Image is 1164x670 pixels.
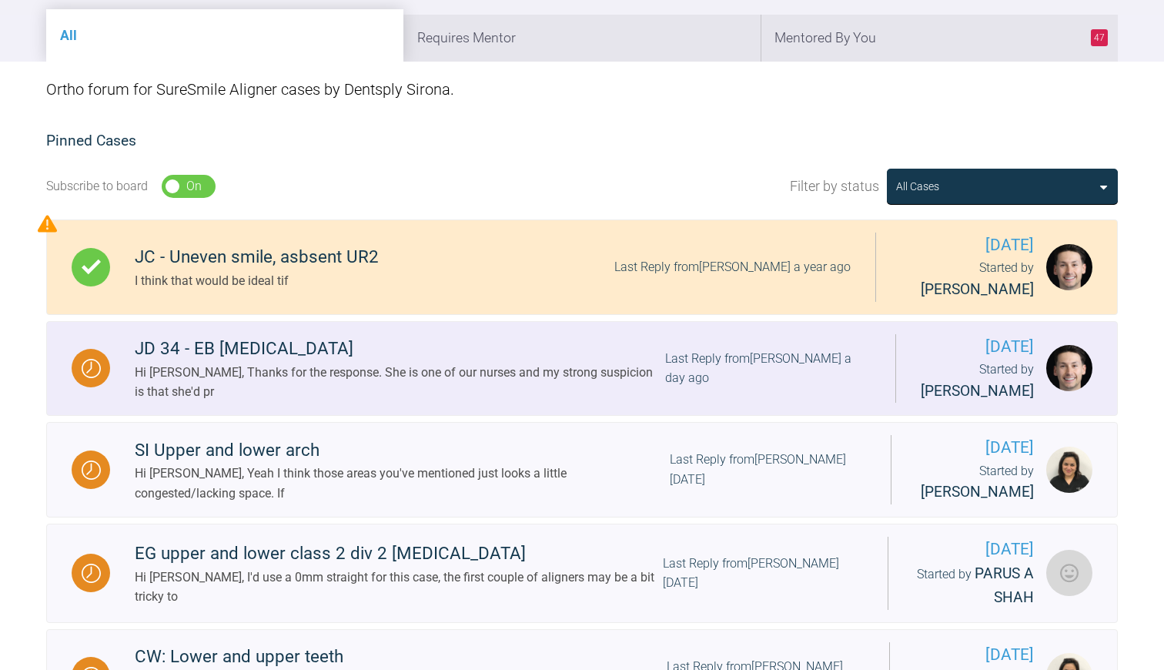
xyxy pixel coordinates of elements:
[913,537,1034,562] span: [DATE]
[916,461,1034,504] div: Started by
[403,15,761,62] li: Requires Mentor
[1046,345,1092,391] img: Jack Dowling
[46,321,1118,417] a: WaitingJD 34 - EB [MEDICAL_DATA]Hi [PERSON_NAME], Thanks for the response. She is one of our nurs...
[82,359,101,378] img: Waiting
[135,243,379,271] div: JC - Uneven smile, asbsent UR2
[46,62,1118,117] div: Ortho forum for SureSmile Aligner cases by Dentsply Sirona.
[135,335,665,363] div: JD 34 - EB [MEDICAL_DATA]
[901,233,1034,258] span: [DATE]
[670,450,866,489] div: Last Reply from [PERSON_NAME] [DATE]
[896,178,939,195] div: All Cases
[975,564,1034,606] span: PARUS A SHAH
[135,568,663,607] div: Hi [PERSON_NAME], I'd use a 0mm straight for this case, the first couple of aligners may be a bit...
[913,562,1034,609] div: Started by
[921,382,1034,400] span: [PERSON_NAME]
[1091,29,1108,46] span: 47
[921,334,1034,360] span: [DATE]
[665,349,871,388] div: Last Reply from [PERSON_NAME] a day ago
[186,176,202,196] div: On
[46,524,1118,623] a: WaitingEG upper and lower class 2 div 2 [MEDICAL_DATA]Hi [PERSON_NAME], I'd use a 0mm straight fo...
[921,483,1034,501] span: [PERSON_NAME]
[916,435,1034,461] span: [DATE]
[915,642,1034,668] span: [DATE]
[901,258,1034,301] div: Started by
[135,437,670,464] div: SI Upper and lower arch
[663,554,863,593] div: Last Reply from [PERSON_NAME] [DATE]
[921,280,1034,298] span: [PERSON_NAME]
[46,9,403,62] li: All
[82,257,101,276] img: Complete
[38,214,57,233] img: Priority
[790,176,879,198] span: Filter by status
[1046,550,1092,596] img: PARUS A SHAH
[135,540,663,568] div: EG upper and lower class 2 div 2 [MEDICAL_DATA]
[82,461,101,480] img: Waiting
[82,564,101,583] img: Waiting
[761,15,1118,62] li: Mentored By You
[46,422,1118,518] a: WaitingSI Upper and lower archHi [PERSON_NAME], Yeah I think those areas you've mentioned just lo...
[46,176,148,196] div: Subscribe to board
[1046,447,1092,493] img: Swati Anand
[1046,244,1092,290] img: Jack Dowling
[614,257,851,277] div: Last Reply from [PERSON_NAME] a year ago
[46,219,1118,315] a: CompleteJC - Uneven smile, asbsent UR2I think that would be ideal tifLast Reply from[PERSON_NAME]...
[921,360,1034,403] div: Started by
[135,271,379,291] div: I think that would be ideal tif
[46,129,1118,153] h2: Pinned Cases
[135,363,665,402] div: Hi [PERSON_NAME], Thanks for the response. She is one of our nurses and my strong suspicion is th...
[135,464,670,503] div: Hi [PERSON_NAME], Yeah I think those areas you've mentioned just looks a little congested/lacking...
